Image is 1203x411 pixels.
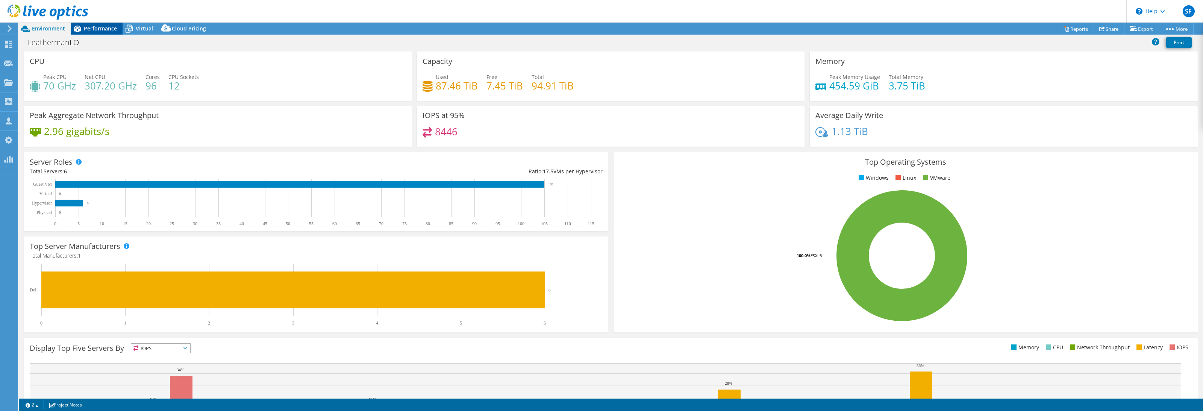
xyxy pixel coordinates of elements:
[857,174,889,182] li: Windows
[146,221,151,226] text: 20
[131,344,190,353] span: IOPS
[292,320,294,326] text: 3
[30,167,316,176] div: Total Servers:
[1124,23,1159,35] a: Export
[379,221,383,226] text: 70
[39,191,52,196] text: Virtual
[829,82,880,90] h4: 454.59 GiB
[149,397,156,401] text: 21%
[815,57,845,65] h3: Memory
[85,73,105,80] span: Net CPU
[30,252,603,260] h4: Total Manufacturers:
[797,253,811,258] tspan: 100.0%
[85,82,137,90] h4: 307.20 GHz
[24,38,91,47] h1: LeathermanLO
[435,127,458,136] h4: 8446
[460,320,462,326] text: 5
[145,82,160,90] h4: 96
[64,168,67,175] span: 6
[402,221,407,226] text: 75
[87,201,89,205] text: 6
[84,25,117,32] span: Performance
[208,320,210,326] text: 2
[449,221,453,226] text: 85
[423,111,465,120] h3: IOPS at 95%
[43,82,76,90] h4: 70 GHz
[1094,23,1124,35] a: Share
[532,73,544,80] span: Total
[172,25,206,32] span: Cloud Pricing
[168,73,199,80] span: CPU Sockets
[356,221,360,226] text: 65
[1009,343,1039,352] li: Memory
[532,82,574,90] h4: 94.91 TiB
[316,167,603,176] div: Ratio: VMs per Hypervisor
[168,82,199,90] h4: 12
[30,242,120,250] h3: Top Server Manufacturers
[518,221,524,226] text: 100
[917,363,924,368] text: 36%
[619,158,1192,166] h3: Top Operating Systems
[30,111,159,120] h3: Peak Aggregate Network Throughput
[43,73,67,80] span: Peak CPU
[59,211,61,214] text: 0
[1058,23,1094,35] a: Reports
[1044,343,1063,352] li: CPU
[30,287,38,293] text: Dell
[811,253,822,258] tspan: ESXi 6
[32,200,52,206] text: Hypervisor
[30,57,45,65] h3: CPU
[309,221,314,226] text: 55
[239,221,244,226] text: 40
[1166,37,1192,48] a: Print
[20,400,44,409] a: 2
[815,111,883,120] h3: Average Daily Write
[123,221,127,226] text: 15
[588,221,594,226] text: 115
[145,73,160,80] span: Cores
[77,221,80,226] text: 5
[543,168,553,175] span: 17.5
[177,367,184,372] text: 34%
[33,182,52,187] text: Guest VM
[486,73,497,80] span: Free
[124,320,126,326] text: 1
[44,127,109,135] h4: 2.96 gigabits/s
[495,221,500,226] text: 95
[59,192,61,196] text: 0
[170,221,174,226] text: 25
[1183,5,1195,17] span: SF
[30,158,73,166] h3: Server Roles
[832,127,868,135] h4: 1.13 TiB
[1136,8,1142,15] svg: \n
[921,174,950,182] li: VMware
[136,25,153,32] span: Virtual
[548,288,551,292] text: 6
[1135,343,1163,352] li: Latency
[426,221,430,226] text: 80
[332,221,337,226] text: 60
[423,57,452,65] h3: Capacity
[286,221,290,226] text: 50
[1068,343,1130,352] li: Network Throughput
[376,320,378,326] text: 4
[472,221,477,226] text: 90
[541,221,548,226] text: 105
[100,221,104,226] text: 10
[54,221,56,226] text: 0
[78,252,81,259] span: 1
[889,73,923,80] span: Total Memory
[436,82,478,90] h4: 87.46 TiB
[40,320,42,326] text: 0
[43,400,87,409] a: Project Notes
[894,174,916,182] li: Linux
[193,221,197,226] text: 30
[263,221,267,226] text: 45
[725,381,732,385] text: 28%
[486,82,523,90] h4: 7.45 TiB
[544,320,546,326] text: 6
[889,82,925,90] h4: 3.75 TiB
[369,397,376,402] text: 21%
[32,25,65,32] span: Environment
[436,73,448,80] span: Used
